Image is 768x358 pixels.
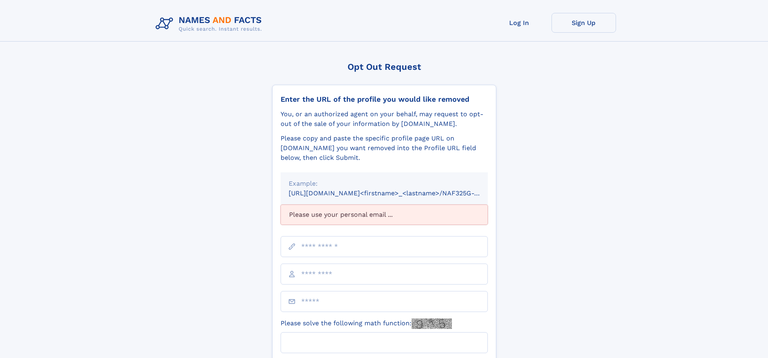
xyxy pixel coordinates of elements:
div: You, or an authorized agent on your behalf, may request to opt-out of the sale of your informatio... [281,109,488,129]
div: Opt Out Request [272,62,496,72]
div: Please copy and paste the specific profile page URL on [DOMAIN_NAME] you want removed into the Pr... [281,134,488,163]
a: Sign Up [552,13,616,33]
small: [URL][DOMAIN_NAME]<firstname>_<lastname>/NAF325G-xxxxxxxx [289,189,503,197]
div: Please use your personal email ... [281,205,488,225]
label: Please solve the following math function: [281,318,452,329]
div: Enter the URL of the profile you would like removed [281,95,488,104]
a: Log In [487,13,552,33]
img: Logo Names and Facts [152,13,268,35]
div: Example: [289,179,480,188]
